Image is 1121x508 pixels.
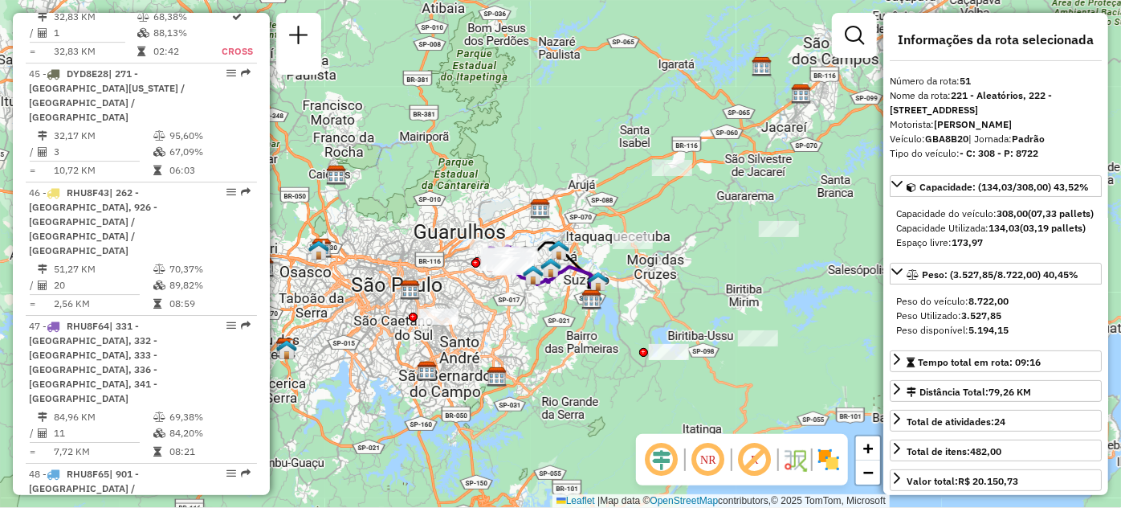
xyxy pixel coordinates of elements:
[29,277,37,293] td: /
[552,494,890,508] div: Map data © contributors,© 2025 TomTom, Microsoft
[548,240,569,260] img: 631 UDC Light WCL Cidade Kemel
[918,356,1041,368] span: Tempo total em rota: 09:16
[540,257,561,278] img: 607 UDC Full Ferraz de Vasconcelos
[137,47,145,56] i: Tempo total em rota
[221,43,254,59] td: Cross
[642,440,681,479] span: Ocultar deslocamento
[613,233,653,249] div: Atividade não roteirizada - ISABEL RODRIGUES MOR
[922,268,1078,281] span: Peso: (3.527,85/8.722,00) 40,45%
[29,68,185,123] span: | 271 - [GEOGRAPHIC_DATA][US_STATE] / [GEOGRAPHIC_DATA] / [GEOGRAPHIC_DATA]
[890,288,1102,344] div: Peso: (3.527,85/8.722,00) 40,45%
[952,236,983,248] strong: 173,97
[417,361,438,382] img: CDD Diadema
[276,339,297,360] img: CDD Embu
[752,56,772,77] img: CDI Jacareí
[53,261,153,277] td: 51,27 KM
[53,444,153,460] td: 7,72 KM
[649,344,689,360] div: Atividade não roteirizada - ALIRA RODRIGUES MEND
[925,133,968,145] strong: GBA8B20
[169,128,250,144] td: 95,60%
[919,181,1089,193] span: Capacidade: (134,03/308,00) 43,52%
[53,409,153,425] td: 84,96 KM
[400,280,421,301] img: CDD Mooca (Desativado)
[67,468,109,480] span: RHU8F65
[989,386,1031,398] span: 79,26 KM
[29,186,157,256] span: | 262 - [GEOGRAPHIC_DATA], 926 - [GEOGRAPHIC_DATA] / [GEOGRAPHIC_DATA] / [GEOGRAPHIC_DATA]
[29,186,157,256] span: 46 -
[169,277,250,293] td: 89,82%
[53,277,153,293] td: 20
[29,296,37,312] td: =
[958,475,1018,487] strong: R$ 20.150,73
[308,240,329,260] img: CDD SAO PAULO
[652,160,692,176] div: Atividade não roteirizada - PIERRE RIBEIRO
[890,200,1102,256] div: Capacidade: (134,03/308,00) 43,52%
[782,447,808,473] img: Fluxo de ruas
[67,68,108,80] span: DYD8E28
[29,43,37,59] td: =
[890,88,1102,117] div: Nome da rota:
[487,367,508,387] img: CDD Maua
[153,299,161,309] i: Tempo total em rota
[67,320,109,332] span: RHU8F64
[29,425,37,441] td: /
[961,309,1001,322] strong: 3.527,85
[226,68,236,78] em: Opções
[226,187,236,197] em: Opções
[530,199,551,219] img: CDD Guarulhos
[597,495,600,506] span: |
[890,89,1052,116] strong: 221 - Aleatórios, 222 - [STREET_ADDRESS]
[233,12,243,22] i: Rota otimizada
[169,444,250,460] td: 08:21
[137,28,149,38] i: % de utilização da cubagem
[29,68,185,123] span: 45 -
[53,25,137,41] td: 1
[890,469,1102,491] a: Valor total:R$ 20.150,73
[38,147,47,157] i: Total de Atividades
[863,438,874,458] span: +
[890,117,1102,132] div: Motorista:
[907,416,1005,428] span: Total de atividades:
[153,131,165,141] i: % de utilização do peso
[53,162,153,178] td: 10,72 KM
[254,257,275,278] img: CDD Barueri
[29,162,37,178] td: =
[38,12,47,22] i: Distância Total
[67,186,109,199] span: RHU8F43
[890,350,1102,372] a: Tempo total em rota: 09:16
[153,9,221,25] td: 68,38%
[137,12,149,22] i: % de utilização do peso
[890,74,1102,88] div: Número da rota:
[153,428,165,438] i: % de utilização da cubagem
[907,444,1001,459] div: Total de itens:
[53,296,153,312] td: 2,56 KM
[588,271,609,292] img: 630 UDC Light WCL Jardim Santa Helena
[896,309,1095,323] div: Peso Utilizado:
[275,338,296,358] img: CDD Embu
[907,385,1031,399] div: Distância Total:
[226,469,236,478] em: Opções
[907,474,1018,489] div: Valor total:
[736,440,774,479] span: Exibir rótulo
[29,144,37,160] td: /
[997,207,1028,219] strong: 308,00
[38,428,47,438] i: Total de Atividades
[890,175,1102,197] a: Capacidade: (134,03/308,00) 43,52%
[896,323,1095,338] div: Peso disponível:
[53,144,153,160] td: 3
[890,132,1102,146] div: Veículo:
[29,25,37,41] td: /
[890,32,1102,47] h4: Informações da rota selecionada
[153,25,221,41] td: 88,13%
[53,425,153,441] td: 11
[650,495,719,506] a: OpenStreetMap
[29,444,37,460] td: =
[890,440,1102,461] a: Total de itens:482,00
[169,261,250,277] td: 70,37%
[53,9,137,25] td: 32,83 KM
[38,264,47,274] i: Distância Total
[38,281,47,290] i: Total de Atividades
[968,133,1045,145] span: | Jornada:
[816,447,842,473] img: Exibir/Ocultar setores
[53,128,153,144] td: 32,17 KM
